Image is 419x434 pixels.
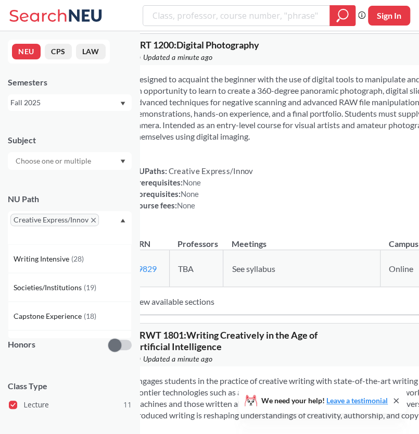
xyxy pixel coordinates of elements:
[8,94,132,111] div: Fall 2025Dropdown arrow
[120,159,125,164] svg: Dropdown arrow
[10,214,99,226] span: Creative Express/InnovX to remove pill
[181,189,199,199] span: None
[8,77,132,88] div: Semesters
[177,201,196,210] span: None
[368,6,410,26] button: Sign In
[169,250,223,287] td: TBA
[329,5,355,26] div: magnifying glass
[8,134,132,146] div: Subject
[151,7,322,24] input: Class, professor, course number, "phrase"
[133,264,157,274] a: 19829
[8,339,35,351] p: Honors
[143,353,213,364] span: Updated a minute ago
[8,193,132,205] div: NU Path
[120,218,125,222] svg: Dropdown arrow
[14,282,84,293] span: Societies/Institutions
[133,39,259,51] span: ART 1200 : Digital Photography
[10,97,119,108] div: Fall 2025
[336,8,349,23] svg: magnifying glass
[84,283,96,292] span: ( 19 )
[10,155,98,167] input: Choose one or multiple
[12,44,41,59] button: NEU
[76,44,106,59] button: LAW
[133,165,253,211] div: NUPaths: Prerequisites: Corequisites: Course fees:
[8,211,132,244] div: Creative Express/InnovX to remove pillDropdown arrowWriting Intensive(28)Societies/Institutions(1...
[91,218,96,222] svg: X to remove pill
[8,152,132,170] div: Dropdown arrow
[120,102,125,106] svg: Dropdown arrow
[14,311,84,322] span: Capstone Experience
[261,397,388,404] span: We need your help!
[84,312,96,320] span: ( 18 )
[133,329,318,352] span: CRWT 1801 : Writing Creatively in the Age of Artificial Intelligence
[143,52,213,63] span: Updated a minute ago
[14,253,71,265] span: Writing Intensive
[45,44,72,59] button: CPS
[167,166,253,176] span: Creative Express/Innov
[326,396,388,405] a: Leave a testimonial
[183,178,201,187] span: None
[9,398,132,412] label: Lecture
[123,399,132,411] span: 11
[8,380,132,392] span: Class Type
[223,228,380,250] th: Meetings
[133,238,150,250] div: CRN
[71,254,84,263] span: ( 28 )
[169,228,223,250] th: Professors
[232,264,275,274] span: See syllabus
